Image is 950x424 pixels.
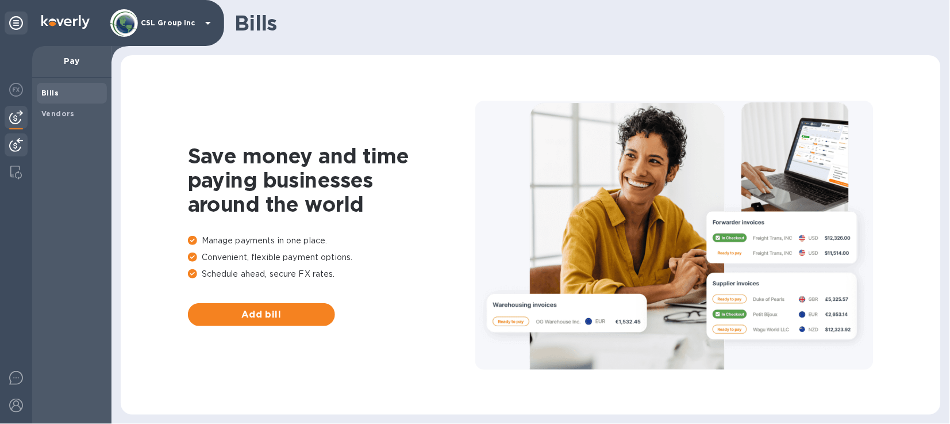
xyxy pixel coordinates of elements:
div: Unpin categories [5,12,28,35]
img: Logo [41,15,90,29]
span: Add bill [197,308,326,322]
p: Schedule ahead, secure FX rates. [188,268,475,280]
b: Bills [41,89,59,97]
p: Convenient, flexible payment options. [188,251,475,263]
p: Manage payments in one place. [188,235,475,247]
b: Vendors [41,109,75,118]
p: Pay [41,55,102,67]
h1: Bills [234,11,932,35]
h1: Save money and time paying businesses around the world [188,144,475,216]
img: Foreign exchange [9,83,23,97]
p: CSL Group Inc [141,19,198,27]
button: Add bill [188,303,335,326]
